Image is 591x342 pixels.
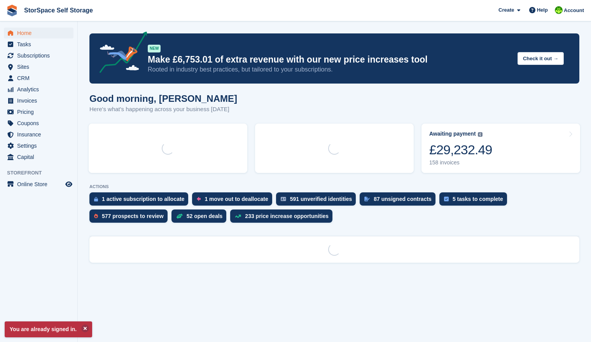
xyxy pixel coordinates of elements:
a: menu [4,28,73,38]
img: deal-1b604bf984904fb50ccaf53a9ad4b4a5d6e5aea283cecdc64d6e3604feb123c2.svg [176,213,183,219]
a: 591 unverified identities [276,192,360,209]
span: Analytics [17,84,64,95]
span: Insurance [17,129,64,140]
span: Coupons [17,118,64,129]
a: 233 price increase opportunities [230,209,336,227]
img: prospect-51fa495bee0391a8d652442698ab0144808aea92771e9ea1ae160a38d050c398.svg [94,214,98,218]
div: 52 open deals [187,213,223,219]
a: menu [4,106,73,117]
p: You are already signed in. [5,321,92,337]
a: menu [4,39,73,50]
div: 1 move out to deallocate [205,196,268,202]
a: 87 unsigned contracts [360,192,439,209]
div: 1 active subscription to allocate [102,196,184,202]
span: CRM [17,73,64,84]
a: 577 prospects to review [89,209,171,227]
div: NEW [148,45,161,52]
p: ACTIONS [89,184,579,189]
a: menu [4,95,73,106]
img: active_subscription_to_allocate_icon-d502201f5373d7db506a760aba3b589e785aa758c864c3986d89f69b8ff3... [94,197,98,202]
span: Capital [17,152,64,162]
button: Check it out → [518,52,564,65]
img: icon-info-grey-7440780725fd019a000dd9b08b2336e03edf1995a4989e88bcd33f0948082b44.svg [478,132,483,137]
a: menu [4,73,73,84]
a: 1 active subscription to allocate [89,192,192,209]
a: 1 move out to deallocate [192,192,276,209]
a: menu [4,61,73,72]
img: price_increase_opportunities-93ffe204e8149a01c8c9dc8f82e8f89637d9d84a8eef4429ea346261dce0b2c0.svg [235,215,241,218]
span: Settings [17,140,64,151]
div: 5 tasks to complete [453,196,503,202]
a: Preview store [64,180,73,189]
span: Online Store [17,179,64,190]
div: Awaiting payment [429,131,476,137]
span: Home [17,28,64,38]
span: Tasks [17,39,64,50]
span: Subscriptions [17,50,64,61]
img: task-75834270c22a3079a89374b754ae025e5fb1db73e45f91037f5363f120a921f8.svg [444,197,449,201]
div: 591 unverified identities [290,196,352,202]
a: menu [4,118,73,129]
img: move_outs_to_deallocate_icon-f764333ba52eb49d3ac5e1228854f67142a1ed5810a6f6cc68b1a99e826820c5.svg [197,197,201,201]
span: Help [537,6,548,14]
span: Storefront [7,169,77,177]
img: stora-icon-8386f47178a22dfd0bd8f6a31ec36ba5ce8667c1dd55bd0f319d3a0aa187defe.svg [6,5,18,16]
p: Make £6,753.01 of extra revenue with our new price increases tool [148,54,511,65]
a: menu [4,179,73,190]
span: Sites [17,61,64,72]
span: Account [564,7,584,14]
div: £29,232.49 [429,142,492,158]
img: paul catt [555,6,563,14]
a: menu [4,152,73,162]
h1: Good morning, [PERSON_NAME] [89,93,237,104]
div: 158 invoices [429,159,492,166]
a: 52 open deals [171,209,231,227]
span: Invoices [17,95,64,106]
a: menu [4,50,73,61]
p: Rooted in industry best practices, but tailored to your subscriptions. [148,65,511,74]
div: 87 unsigned contracts [374,196,432,202]
a: menu [4,129,73,140]
a: menu [4,84,73,95]
img: price-adjustments-announcement-icon-8257ccfd72463d97f412b2fc003d46551f7dbcb40ab6d574587a9cd5c0d94... [93,31,147,76]
a: Awaiting payment £29,232.49 158 invoices [421,124,580,173]
img: contract_signature_icon-13c848040528278c33f63329250d36e43548de30e8caae1d1a13099fd9432cc5.svg [364,197,370,201]
a: StorSpace Self Storage [21,4,96,17]
div: 233 price increase opportunities [245,213,329,219]
img: verify_identity-adf6edd0f0f0b5bbfe63781bf79b02c33cf7c696d77639b501bdc392416b5a36.svg [281,197,286,201]
p: Here's what's happening across your business [DATE] [89,105,237,114]
a: 5 tasks to complete [439,192,511,209]
a: menu [4,140,73,151]
span: Create [498,6,514,14]
span: Pricing [17,106,64,117]
div: 577 prospects to review [102,213,164,219]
